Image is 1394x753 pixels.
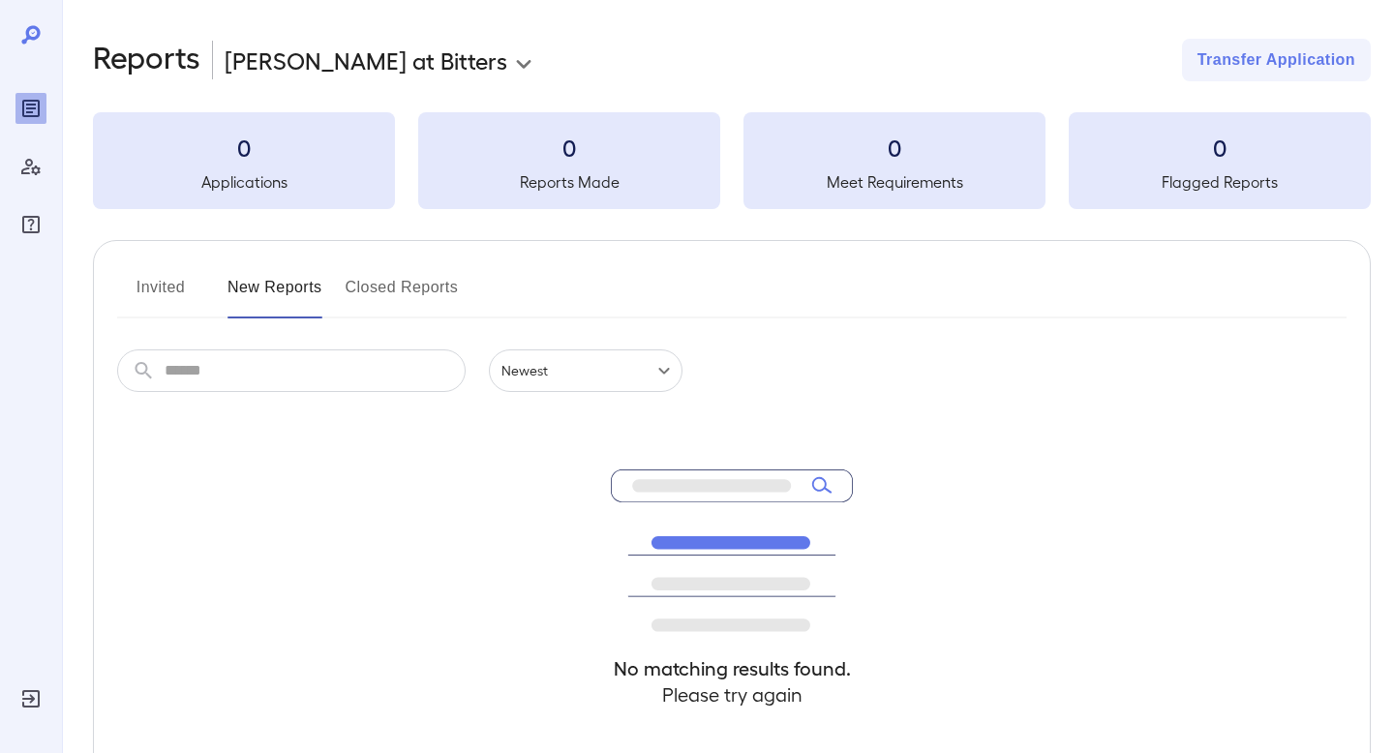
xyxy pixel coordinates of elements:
button: Invited [117,272,204,318]
button: Transfer Application [1182,39,1371,81]
h3: 0 [93,132,395,163]
h4: Please try again [611,681,853,708]
div: Log Out [15,683,46,714]
div: FAQ [15,209,46,240]
h4: No matching results found. [611,655,853,681]
h3: 0 [418,132,720,163]
button: Closed Reports [346,272,459,318]
button: New Reports [227,272,322,318]
h3: 0 [743,132,1045,163]
h2: Reports [93,39,200,81]
div: Manage Users [15,151,46,182]
h5: Flagged Reports [1069,170,1371,194]
summary: 0Applications0Reports Made0Meet Requirements0Flagged Reports [93,112,1371,209]
h5: Applications [93,170,395,194]
h5: Meet Requirements [743,170,1045,194]
p: [PERSON_NAME] at Bitters [225,45,507,75]
div: Reports [15,93,46,124]
div: Newest [489,349,682,392]
h5: Reports Made [418,170,720,194]
h3: 0 [1069,132,1371,163]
